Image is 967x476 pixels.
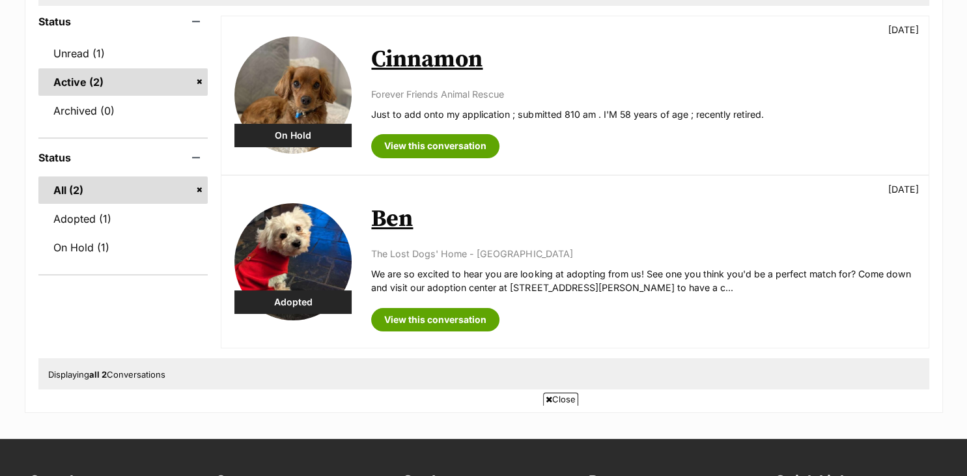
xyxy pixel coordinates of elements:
[371,45,483,74] a: Cinnamon
[38,97,208,124] a: Archived (0)
[371,204,413,234] a: Ben
[38,234,208,261] a: On Hold (1)
[888,182,919,196] p: [DATE]
[89,369,107,380] strong: all 2
[38,152,208,163] header: Status
[234,203,352,320] img: Ben
[48,369,165,380] span: Displaying Conversations
[38,68,208,96] a: Active (2)
[38,40,208,67] a: Unread (1)
[38,205,208,232] a: Adopted (1)
[888,23,919,36] p: [DATE]
[38,176,208,204] a: All (2)
[371,247,915,260] p: The Lost Dogs' Home - [GEOGRAPHIC_DATA]
[234,124,352,147] div: On Hold
[371,107,915,121] p: Just to add onto my application ; submitted 810 am . I'M 58 years of age ; recently retired.
[371,87,915,101] p: Forever Friends Animal Rescue
[371,308,499,331] a: View this conversation
[234,290,352,314] div: Adopted
[38,16,208,27] header: Status
[371,267,915,295] p: We are so excited to hear you are looking at adopting from us! See one you think you'd be a perfe...
[247,411,721,469] iframe: Advertisement
[371,134,499,158] a: View this conversation
[234,36,352,154] img: Cinnamon
[543,393,578,406] span: Close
